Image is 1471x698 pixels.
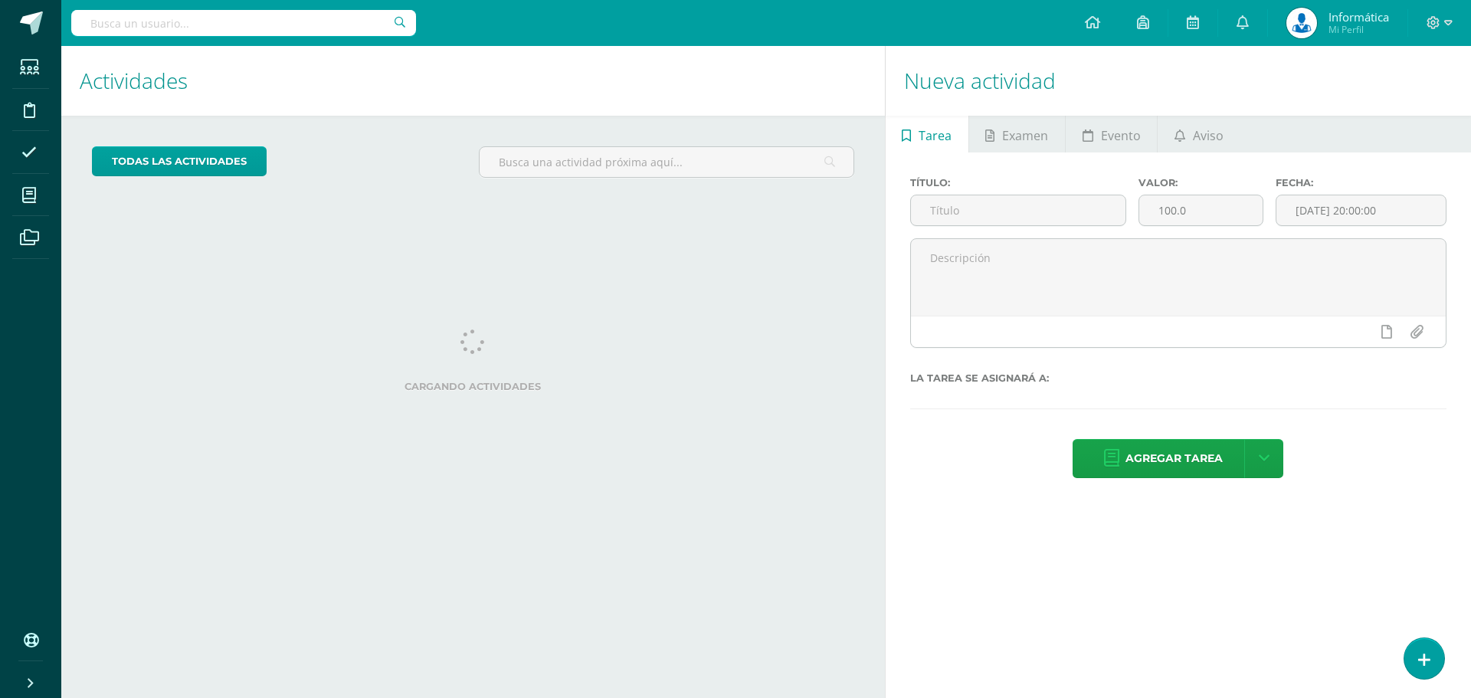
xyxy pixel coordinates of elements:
a: Aviso [1158,116,1240,152]
input: Fecha de entrega [1276,195,1446,225]
label: Valor: [1138,177,1263,188]
a: Evento [1066,116,1157,152]
input: Título [911,195,1125,225]
h1: Actividades [80,46,867,116]
a: Examen [969,116,1065,152]
input: Busca un usuario... [71,10,416,36]
label: Título: [910,177,1126,188]
label: La tarea se asignará a: [910,372,1446,384]
span: Informática [1328,9,1389,25]
img: da59f6ea21f93948affb263ca1346426.png [1286,8,1317,38]
a: Tarea [886,116,968,152]
label: Cargando actividades [92,381,854,392]
span: Evento [1101,117,1141,154]
a: todas las Actividades [92,146,267,176]
span: Agregar tarea [1125,440,1223,477]
label: Fecha: [1276,177,1446,188]
h1: Nueva actividad [904,46,1453,116]
span: Mi Perfil [1328,23,1389,36]
input: Puntos máximos [1139,195,1263,225]
input: Busca una actividad próxima aquí... [480,147,853,177]
span: Tarea [919,117,952,154]
span: Aviso [1193,117,1224,154]
span: Examen [1002,117,1048,154]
